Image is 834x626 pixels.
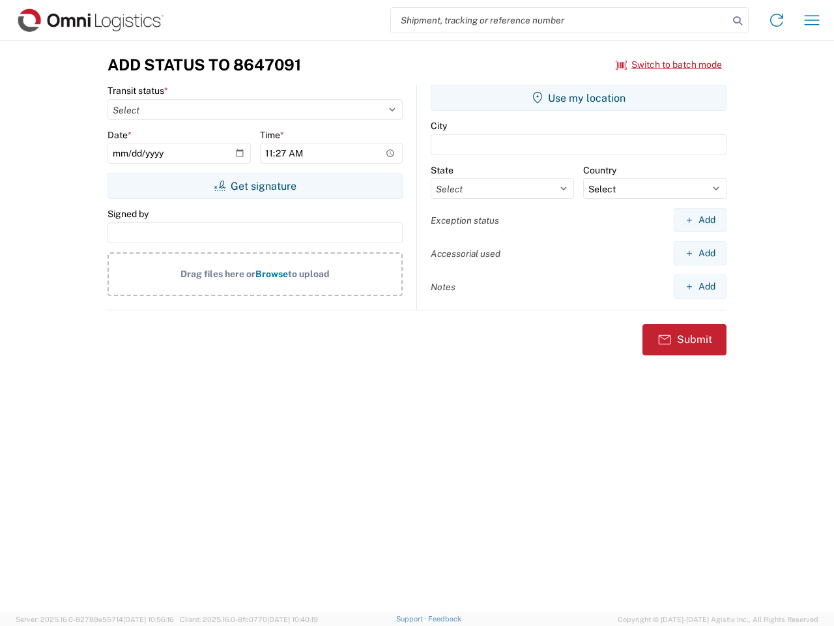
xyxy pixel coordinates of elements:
[431,248,500,260] label: Accessorial used
[674,275,726,299] button: Add
[674,241,726,265] button: Add
[288,269,330,279] span: to upload
[391,8,728,33] input: Shipment, tracking or reference number
[431,281,455,293] label: Notes
[431,120,447,132] label: City
[108,173,403,199] button: Get signature
[123,616,174,623] span: [DATE] 10:56:16
[260,129,284,141] label: Time
[618,614,818,625] span: Copyright © [DATE]-[DATE] Agistix Inc., All Rights Reserved
[428,615,461,623] a: Feedback
[431,85,726,111] button: Use my location
[180,269,255,279] span: Drag files here or
[583,164,616,176] label: Country
[108,85,168,97] label: Transit status
[267,616,318,623] span: [DATE] 10:40:19
[674,208,726,232] button: Add
[16,616,174,623] span: Server: 2025.16.0-82789e55714
[616,54,722,76] button: Switch to batch mode
[108,208,149,220] label: Signed by
[431,215,499,226] label: Exception status
[396,615,429,623] a: Support
[180,616,318,623] span: Client: 2025.16.0-8fc0770
[642,324,726,355] button: Submit
[431,164,453,176] label: State
[255,269,288,279] span: Browse
[108,55,301,74] h3: Add Status to 8647091
[108,129,132,141] label: Date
